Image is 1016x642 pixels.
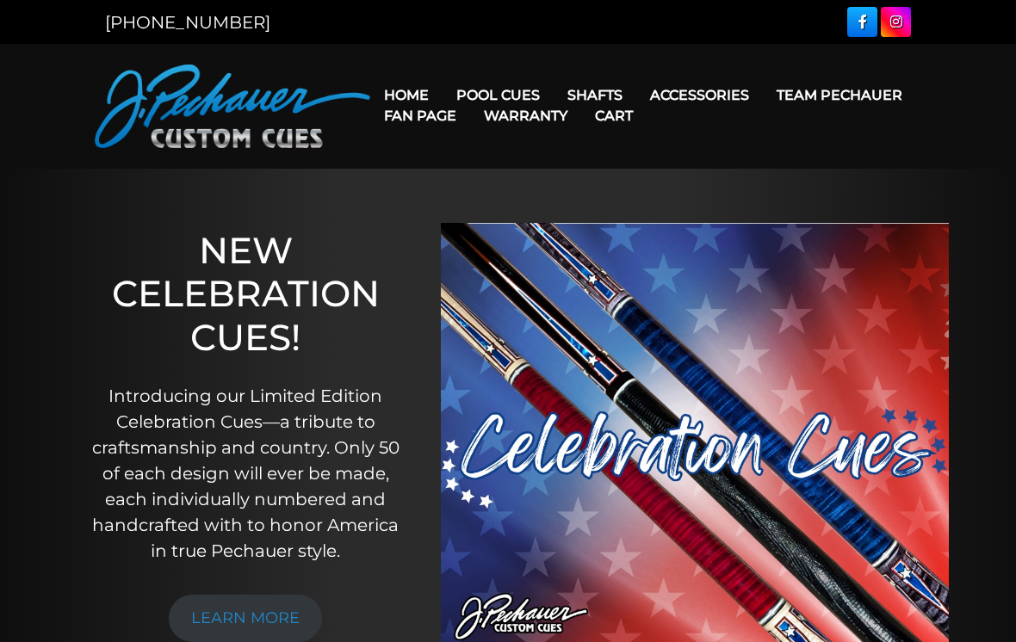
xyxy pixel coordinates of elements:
a: Team Pechauer [763,73,916,117]
a: Cart [581,94,647,138]
a: [PHONE_NUMBER] [105,12,270,33]
a: Pool Cues [443,73,554,117]
img: Pechauer Custom Cues [95,65,370,148]
h1: NEW CELEBRATION CUES! [85,229,406,359]
p: Introducing our Limited Edition Celebration Cues—a tribute to craftsmanship and country. Only 50 ... [85,383,406,564]
a: Warranty [470,94,581,138]
a: Home [370,73,443,117]
a: LEARN MORE [169,595,322,642]
a: Fan Page [370,94,470,138]
a: Shafts [554,73,636,117]
a: Accessories [636,73,763,117]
